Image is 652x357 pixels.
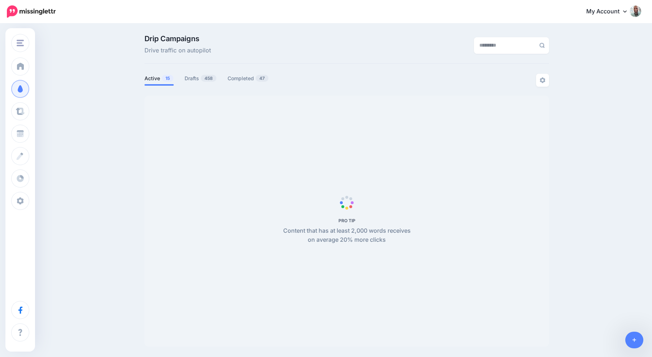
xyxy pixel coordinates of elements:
[539,43,545,48] img: search-grey-6.png
[144,74,174,83] a: Active15
[540,77,545,83] img: settings-grey.png
[17,40,24,46] img: menu.png
[201,75,216,82] span: 458
[162,75,173,82] span: 15
[279,226,415,245] p: Content that has at least 2,000 words receives on average 20% more clicks
[144,35,211,42] span: Drip Campaigns
[279,218,415,223] h5: PRO TIP
[579,3,641,21] a: My Account
[7,5,56,18] img: Missinglettr
[256,75,268,82] span: 47
[144,46,211,55] span: Drive traffic on autopilot
[185,74,217,83] a: Drafts458
[228,74,269,83] a: Completed47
